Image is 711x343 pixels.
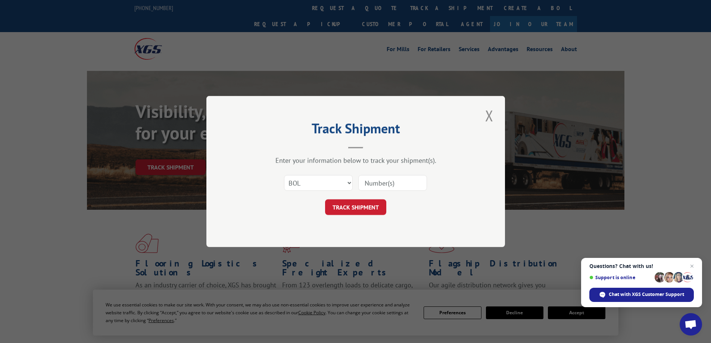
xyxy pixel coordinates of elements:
[325,199,386,215] button: TRACK SHIPMENT
[609,291,684,298] span: Chat with XGS Customer Support
[589,288,694,302] span: Chat with XGS Customer Support
[589,275,652,280] span: Support is online
[483,105,496,126] button: Close modal
[244,123,468,137] h2: Track Shipment
[680,313,702,336] a: Open chat
[244,156,468,165] div: Enter your information below to track your shipment(s).
[589,263,694,269] span: Questions? Chat with us!
[358,175,427,191] input: Number(s)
